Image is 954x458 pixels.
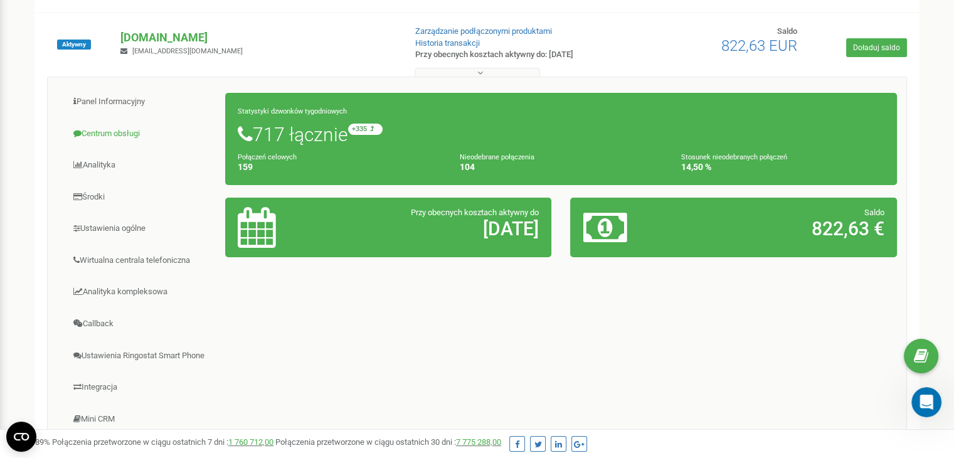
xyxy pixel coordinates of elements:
div: • 2 tyg. temu [80,242,136,255]
span: Ocen swoją rozmowę [45,137,138,147]
div: Valeriia [45,149,77,162]
div: Zamknij [220,5,243,28]
div: Valeriia [45,242,77,255]
img: Profile image for Oleksandr [14,44,40,69]
a: Integracja [57,372,226,403]
a: Callback [57,309,226,339]
a: Historia transakcji [415,38,480,48]
div: Oleksandr [45,196,89,209]
button: Open CMP widget [6,422,36,452]
span: Ocen swoją rozmowę [45,91,138,101]
h4: 14,50 % [681,162,884,172]
small: Statystyki dzwonków tygodniowych [238,107,347,115]
h1: Wiadomości [86,6,167,27]
h2: [DATE] [344,218,539,239]
a: Zarządzanie podłączonymi produktami [415,26,552,36]
div: • 1 dni temu [80,103,132,116]
span: Saldo [864,208,884,217]
button: Pomoc [167,314,251,365]
small: Połączeń celowych [238,153,297,161]
h1: 717 łącznie [238,124,884,145]
span: Przy obecnych kosztach aktywny do [411,208,539,217]
span: [EMAIL_ADDRESS][DOMAIN_NAME] [132,47,243,55]
iframe: Intercom live chat [911,387,941,417]
p: Przy obecnych kosztach aktywny do: [DATE] [415,49,616,61]
span: Połączenia przetworzone w ciągu ostatnich 7 dni : [52,437,273,447]
a: Doładuj saldo [846,38,907,57]
img: Profile image for Valeriia [14,230,40,255]
span: Saldo [777,26,797,36]
button: Wyślij do nas wiadomość [44,276,208,301]
a: Ustawienia Ringostat Smart Phone [57,341,226,371]
a: Ustawienia ogólne [57,213,226,244]
span: Główna [26,346,58,354]
a: Centrum obsługi [57,119,226,149]
small: +335 [348,124,383,135]
small: Stosunek nieodebranych połączeń [681,153,787,161]
div: • 1 tyg. temu [80,149,136,162]
a: 1 760 712,00 [228,437,273,447]
img: Profile image for Oleksandr [14,183,40,208]
div: Oleksandr [45,56,89,70]
h2: 822,63 € [690,218,884,239]
small: Nieodebrane połączenia [460,153,534,161]
span: 822,63 EUR [721,37,797,55]
h4: 104 [460,162,663,172]
img: Profile image for Valeriia [14,90,40,115]
a: Panel Informacyjny [57,87,226,117]
a: Środki [57,182,226,213]
a: Analityka [57,150,226,181]
span: Połączenia przetworzone w ciągu ostatnich 30 dni : [275,437,501,447]
span: Pomoc [194,346,223,354]
button: Wiadomości [83,314,167,365]
span: Aktywny [57,40,91,50]
h4: 159 [238,162,441,172]
a: Analityka kompleksowa [57,277,226,307]
div: • 2 tyg. temu [92,196,148,209]
a: Mini CRM [57,404,226,435]
a: 7 775 288,00 [456,437,501,447]
div: Valeriia [45,103,77,116]
p: [DOMAIN_NAME] [120,29,395,46]
img: Profile image for Valeriia [14,137,40,162]
div: • 1 dni temu [92,56,144,70]
span: Wiadomości [96,346,156,354]
a: Wirtualna centrala telefoniczna [57,245,226,276]
img: Profile image for Valentyna [14,276,40,301]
